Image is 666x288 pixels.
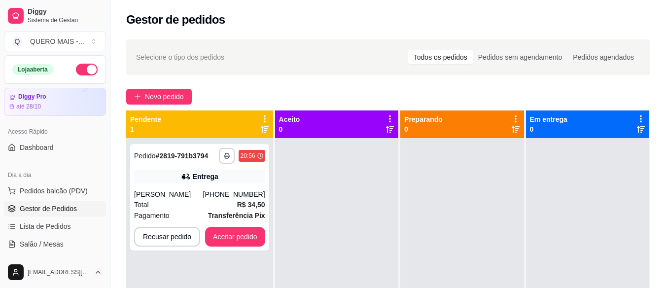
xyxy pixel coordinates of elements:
[4,4,106,28] a: DiggySistema de Gestão
[203,189,265,199] div: [PHONE_NUMBER]
[205,227,265,247] button: Aceitar pedido
[12,36,22,46] span: Q
[134,210,170,221] span: Pagamento
[4,124,106,140] div: Acesso Rápido
[4,236,106,252] a: Salão / Mesas
[130,114,161,124] p: Pendente
[126,89,192,105] button: Novo pedido
[4,32,106,51] button: Select a team
[20,204,77,214] span: Gestor de Pedidos
[4,183,106,199] button: Pedidos balcão (PDV)
[20,143,54,152] span: Dashboard
[530,124,567,134] p: 0
[4,140,106,155] a: Dashboard
[20,186,88,196] span: Pedidos balcão (PDV)
[473,50,567,64] div: Pedidos sem agendamento
[193,172,218,181] div: Entrega
[134,189,203,199] div: [PERSON_NAME]
[241,152,255,160] div: 20:56
[28,268,90,276] span: [EMAIL_ADDRESS][DOMAIN_NAME]
[4,260,106,284] button: [EMAIL_ADDRESS][DOMAIN_NAME]
[20,221,71,231] span: Lista de Pedidos
[404,124,443,134] p: 0
[145,91,184,102] span: Novo pedido
[279,114,300,124] p: Aceito
[134,152,156,160] span: Pedido
[20,239,64,249] span: Salão / Mesas
[237,201,265,209] strong: R$ 34,50
[4,167,106,183] div: Dia a dia
[567,50,639,64] div: Pedidos agendados
[134,227,200,247] button: Recusar pedido
[130,124,161,134] p: 1
[530,114,567,124] p: Em entrega
[134,93,141,100] span: plus
[30,36,84,46] div: QUERO MAIS - ...
[4,218,106,234] a: Lista de Pedidos
[28,7,102,16] span: Diggy
[28,16,102,24] span: Sistema de Gestão
[156,152,209,160] strong: # 2819-791b3794
[404,114,443,124] p: Preparando
[76,64,98,75] button: Alterar Status
[279,124,300,134] p: 0
[134,199,149,210] span: Total
[408,50,473,64] div: Todos os pedidos
[18,93,46,101] article: Diggy Pro
[12,64,53,75] div: Loja aberta
[4,254,106,270] a: Diggy Botnovo
[16,103,41,110] article: até 28/10
[4,88,106,116] a: Diggy Proaté 28/10
[136,52,224,63] span: Selecione o tipo dos pedidos
[4,201,106,216] a: Gestor de Pedidos
[126,12,225,28] h2: Gestor de pedidos
[208,212,265,219] strong: Transferência Pix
